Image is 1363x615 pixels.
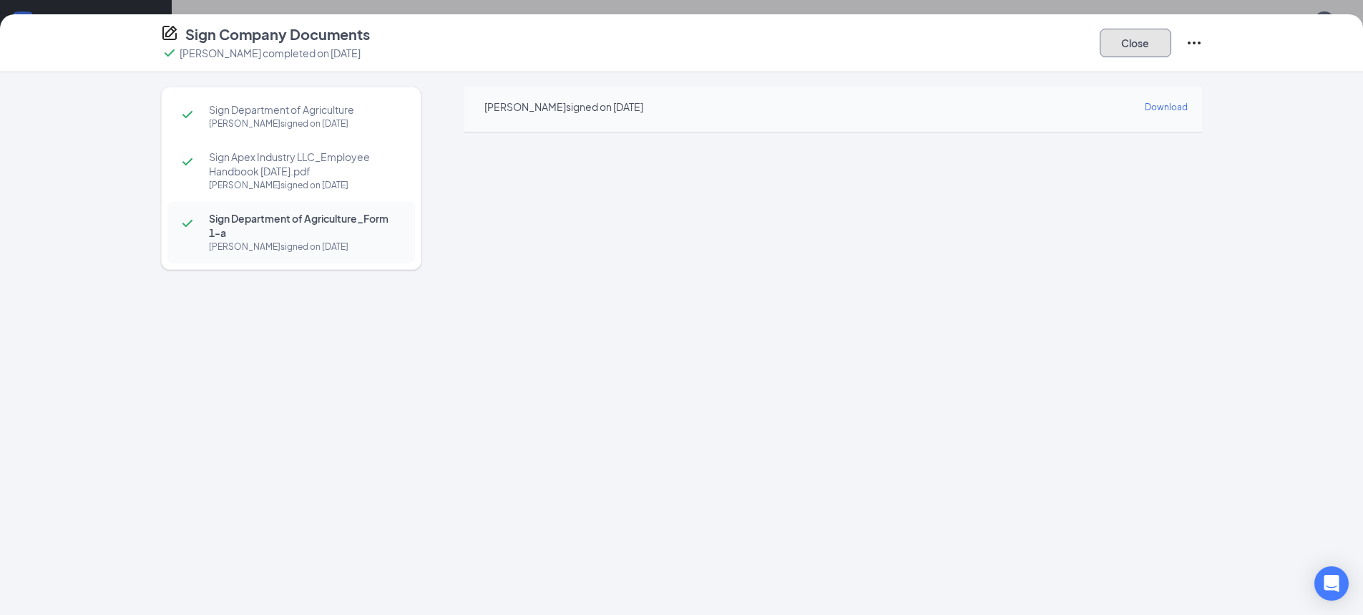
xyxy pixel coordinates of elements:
div: [PERSON_NAME] signed on [DATE] [209,178,401,193]
svg: Checkmark [179,106,196,123]
a: Download [1145,98,1188,115]
h4: Sign Company Documents [185,24,370,44]
span: Sign Department of Agriculture [209,102,401,117]
div: [PERSON_NAME] signed on [DATE] [484,100,643,114]
div: Open Intercom Messenger [1314,566,1349,601]
span: Sign Apex Industry LLC_Employee Handbook [DATE].pdf [209,150,401,178]
svg: Checkmark [179,153,196,170]
button: Close [1100,29,1171,57]
div: [PERSON_NAME] signed on [DATE] [209,117,401,131]
svg: Checkmark [179,215,196,232]
span: Sign Department of Agriculture_Form 1-a [209,211,401,240]
svg: Ellipses [1186,34,1203,52]
div: [PERSON_NAME] signed on [DATE] [209,240,401,254]
p: [PERSON_NAME] completed on [DATE] [180,46,361,60]
span: Download [1145,102,1188,112]
svg: CompanyDocumentIcon [161,24,178,42]
iframe: Sign Department of Agriculture_Form 1-a [464,132,1202,594]
svg: Checkmark [161,44,178,62]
